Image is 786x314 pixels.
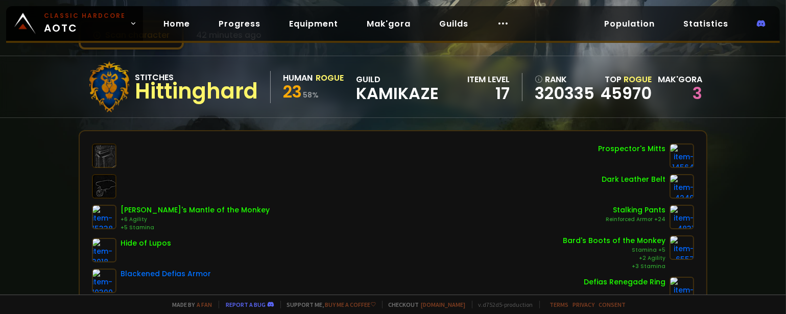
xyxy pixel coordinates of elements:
a: Progress [210,13,269,34]
a: [DOMAIN_NAME] [421,301,466,308]
small: 58 % [303,90,319,100]
a: a fan [197,301,212,308]
img: item-14564 [670,143,694,168]
span: Kamikaze [356,86,439,101]
div: 3 [658,86,702,101]
img: item-4249 [670,174,694,199]
img: item-3018 [92,238,116,262]
a: Statistics [675,13,736,34]
a: Buy me a coffee [325,301,376,308]
div: Stalking Pants [606,205,665,215]
img: item-10399 [92,269,116,293]
div: Stamina +5 [563,246,665,254]
a: Consent [599,301,626,308]
div: Top [601,73,652,86]
div: guild [356,73,439,101]
a: 45970 [601,82,652,105]
div: Hittinghard [135,84,258,99]
div: Blackened Defias Armor [121,269,211,279]
small: Classic Hardcore [44,11,126,20]
span: 23 [283,80,302,103]
a: Mak'gora [359,13,419,34]
div: Reinforced Armor +24 [606,215,665,224]
div: +3 Stamina [563,262,665,271]
div: Dark Leather Belt [602,174,665,185]
span: v. d752d5 - production [472,301,533,308]
div: Human [283,71,313,84]
span: Made by [166,301,212,308]
div: [PERSON_NAME]'s Mantle of the Monkey [121,205,270,215]
div: Prospector's Mitts [598,143,665,154]
div: +6 Agility [121,215,270,224]
span: AOTC [44,11,126,36]
span: Checkout [382,301,466,308]
a: Population [596,13,663,34]
div: +2 Agility [563,254,665,262]
a: Report a bug [226,301,266,308]
a: Classic HardcoreAOTC [6,6,143,41]
div: +5 Stamina [121,224,270,232]
div: item level [467,73,510,86]
div: Mak'gora [658,73,702,86]
span: Support me, [280,301,376,308]
a: 320335 [535,86,594,101]
div: rank [535,73,594,86]
a: Guilds [431,13,477,34]
a: Privacy [573,301,595,308]
span: Rogue [624,74,652,85]
img: item-15338 [92,205,116,229]
div: Defias Renegade Ring [584,277,665,287]
a: Terms [550,301,569,308]
div: 17 [467,86,510,101]
a: Equipment [281,13,346,34]
img: item-1076 [670,277,694,301]
img: item-6557 [670,235,694,260]
img: item-4831 [670,205,694,229]
a: Home [155,13,198,34]
div: Bard's Boots of the Monkey [563,235,665,246]
div: Hide of Lupos [121,238,171,249]
div: Stitches [135,71,258,84]
div: Rogue [316,71,344,84]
